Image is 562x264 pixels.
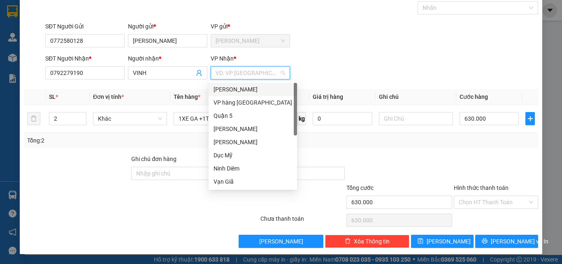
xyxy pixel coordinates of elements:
button: save[PERSON_NAME] [411,235,474,248]
span: Cước hàng [460,93,488,100]
span: Nhận: [79,7,98,16]
span: save [418,238,423,245]
div: Quận 5 [209,109,297,122]
input: Ghi chú đơn hàng [131,167,237,180]
button: printer[PERSON_NAME] và In [475,235,538,248]
div: CÔ MƯỜI [7,26,73,35]
div: Người nhận [128,54,207,63]
div: 0935464487 [7,35,73,47]
span: user-add [196,70,202,76]
div: [PERSON_NAME] [214,124,292,133]
span: Giá trị hàng [313,93,343,100]
div: Người gửi [128,22,207,31]
div: SĐT Người Nhận [45,54,125,63]
span: kg [298,112,306,125]
span: SL [49,93,56,100]
button: deleteXóa Thông tin [325,235,409,248]
input: VD: Bàn, Ghế [174,112,248,125]
input: Ghi Chú [379,112,453,125]
div: VP gửi [211,22,290,31]
span: VP Nhận [211,55,234,62]
button: plus [525,112,535,125]
span: Đã thu : [6,53,31,61]
div: Dục Mỹ [214,151,292,160]
span: Ninh Hòa [216,35,285,47]
div: [PERSON_NAME] [79,7,144,26]
span: Đơn vị tính [93,93,124,100]
button: delete [27,112,40,125]
span: [PERSON_NAME] [259,237,303,246]
div: SĐT Người Gửi [45,22,125,31]
span: Tổng cước [346,185,374,191]
div: Dục Mỹ [209,149,297,162]
label: Hình thức thanh toán [454,185,509,191]
span: Gửi: [7,7,20,16]
span: Tên hàng [174,93,200,100]
div: Ninh Diêm [214,164,292,173]
span: plus [526,115,534,122]
div: 0783938208 [79,35,144,47]
div: Ninh Diêm [209,162,297,175]
div: Tổng: 2 [27,136,218,145]
div: [PERSON_NAME] [7,7,73,26]
div: [PERSON_NAME] [214,138,292,147]
input: 0 [313,112,372,125]
span: Xóa Thông tin [354,237,390,246]
label: Ghi chú đơn hàng [131,156,176,162]
div: [PERSON_NAME] [214,85,292,94]
button: [PERSON_NAME] [239,235,323,248]
div: Vạn Giã [214,177,292,186]
div: VP hàng [GEOGRAPHIC_DATA] [214,98,292,107]
div: 30.000 [6,52,74,62]
div: Chưa thanh toán [260,214,346,229]
span: printer [482,238,488,245]
div: Vạn Giã [209,175,297,188]
span: [PERSON_NAME] và In [491,237,548,246]
div: Quận 5 [214,111,292,120]
div: Ninh Hòa [209,122,297,136]
th: Ghi chú [376,89,456,105]
span: [PERSON_NAME] [427,237,471,246]
div: Phạm Ngũ Lão [209,83,297,96]
div: VP hàng Nha Trang [209,96,297,109]
span: Khác [98,112,162,125]
span: delete [345,238,351,245]
div: Diên Khánh [209,136,297,149]
div: THỦY [79,26,144,35]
